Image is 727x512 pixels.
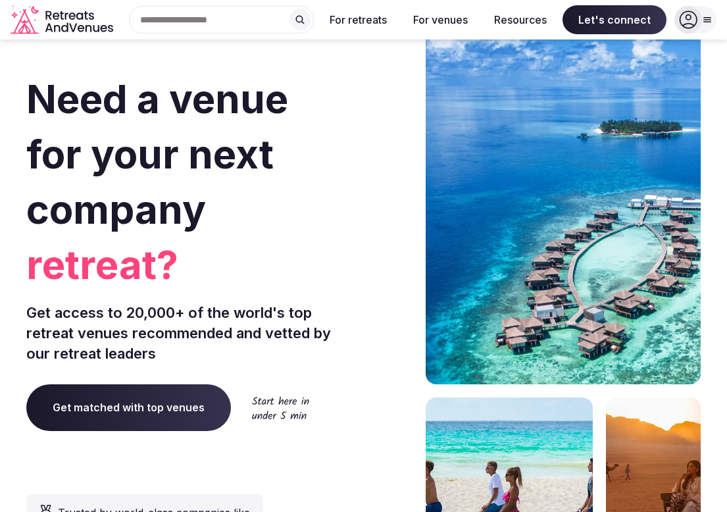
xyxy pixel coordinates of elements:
[26,303,359,363] p: Get access to 20,000+ of the world's top retreat venues recommended and vetted by our retreat lea...
[319,5,397,34] button: For retreats
[252,396,309,419] img: Start here in under 5 min
[563,5,666,34] span: Let's connect
[26,75,288,233] span: Need a venue for your next company
[26,384,231,430] a: Get matched with top venues
[11,5,116,35] svg: Retreats and Venues company logo
[26,237,359,292] span: retreat?
[11,5,116,35] a: Visit the homepage
[484,5,557,34] button: Resources
[403,5,478,34] button: For venues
